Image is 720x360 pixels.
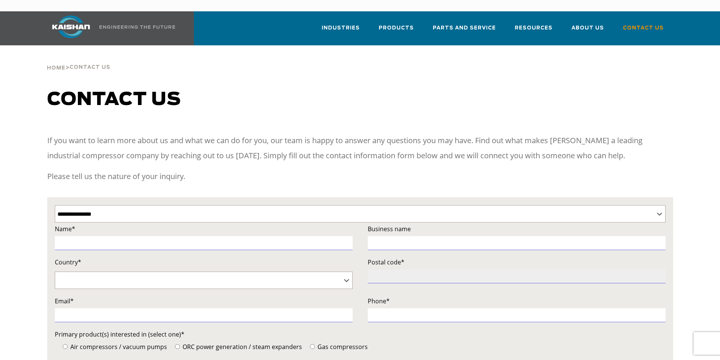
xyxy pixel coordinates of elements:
span: Parts and Service [433,24,496,32]
label: Email* [55,296,353,306]
a: Home [47,64,65,71]
label: Phone* [368,296,666,306]
div: > [47,45,110,74]
a: About Us [571,18,604,44]
input: Air compressors / vacuum pumps [63,344,68,349]
span: ORC power generation / steam expanders [181,343,302,351]
span: Resources [515,24,553,32]
span: Air compressors / vacuum pumps [69,343,167,351]
span: Home [47,66,65,71]
a: Parts and Service [433,18,496,44]
a: Resources [515,18,553,44]
label: Country* [55,257,353,267]
a: Contact Us [623,18,664,44]
p: If you want to learn more about us and what we can do for you, our team is happy to answer any qu... [47,133,673,163]
label: Business name [368,224,666,234]
span: Contact us [47,91,181,109]
span: About Us [571,24,604,32]
p: Please tell us the nature of your inquiry. [47,169,673,184]
img: Engineering the future [99,25,175,29]
span: Products [379,24,414,32]
input: ORC power generation / steam expanders [175,344,180,349]
img: kaishan logo [43,15,99,38]
a: Products [379,18,414,44]
span: Contact Us [623,24,664,32]
input: Gas compressors [310,344,315,349]
label: Name* [55,224,353,234]
span: Gas compressors [316,343,368,351]
a: Kaishan USA [43,11,177,45]
a: Industries [322,18,360,44]
label: Postal code* [368,257,666,267]
span: Contact Us [70,65,110,70]
span: Industries [322,24,360,32]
